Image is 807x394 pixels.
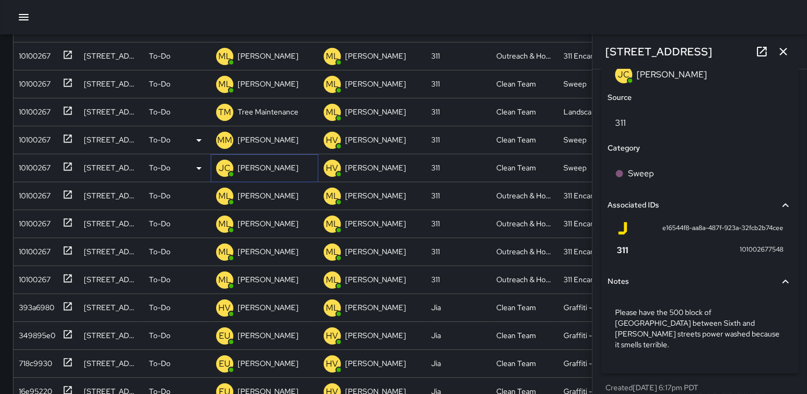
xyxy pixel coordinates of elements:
[496,358,536,369] div: Clean Team
[149,106,170,117] p: To-Do
[345,218,406,229] p: [PERSON_NAME]
[563,246,620,257] div: 311 Encampments
[84,51,138,61] div: 64a Harriet Street
[218,218,231,231] p: ML
[496,218,553,229] div: Outreach & Hospitality
[563,190,620,201] div: 311 Encampments
[563,358,617,369] div: Graffiti - Private
[563,274,620,285] div: 311 Encampments
[345,274,406,285] p: [PERSON_NAME]
[84,218,138,229] div: 508 Natoma Street
[496,246,553,257] div: Outreach & Hospitality
[345,358,406,369] p: [PERSON_NAME]
[563,302,617,313] div: Graffiti - Private
[149,218,170,229] p: To-Do
[431,162,440,173] div: 311
[238,51,298,61] p: [PERSON_NAME]
[149,51,170,61] p: To-Do
[219,329,231,342] p: EU
[431,358,441,369] div: Jia
[238,218,298,229] p: [PERSON_NAME]
[431,302,441,313] div: Jia
[218,274,231,286] p: ML
[238,106,298,117] p: Tree Maintenance
[563,162,587,173] div: Sweep
[217,134,232,147] p: MM
[238,246,298,257] p: [PERSON_NAME]
[238,134,298,145] p: [PERSON_NAME]
[149,358,170,369] p: To-Do
[149,190,170,201] p: To-Do
[326,106,339,119] p: ML
[345,51,406,61] p: [PERSON_NAME]
[563,51,620,61] div: 311 Encampments
[345,302,406,313] p: [PERSON_NAME]
[238,162,298,173] p: [PERSON_NAME]
[496,162,536,173] div: Clean Team
[219,162,231,175] p: JC
[15,158,51,173] div: 10100267
[15,74,51,89] div: 10100267
[238,302,298,313] p: [PERSON_NAME]
[326,50,339,63] p: ML
[15,242,51,257] div: 10100267
[84,134,138,145] div: 457 Tehama Street
[326,357,339,370] p: HV
[326,78,339,91] p: ML
[563,106,620,117] div: Landscaping (DG & Weeds)
[431,134,440,145] div: 311
[238,78,298,89] p: [PERSON_NAME]
[496,78,536,89] div: Clean Team
[149,330,170,341] p: To-Do
[326,329,339,342] p: HV
[238,358,298,369] p: [PERSON_NAME]
[496,302,536,313] div: Clean Team
[431,51,440,61] div: 311
[238,330,298,341] p: [PERSON_NAME]
[326,302,339,314] p: ML
[496,330,536,341] div: Clean Team
[326,246,339,259] p: ML
[15,270,51,285] div: 10100267
[84,78,138,89] div: 160 6th Street
[345,134,406,145] p: [PERSON_NAME]
[84,106,138,117] div: 580 Minna Street
[431,78,440,89] div: 311
[219,302,231,314] p: HV
[563,330,614,341] div: Graffiti - Public
[238,274,298,285] p: [PERSON_NAME]
[563,78,587,89] div: Sweep
[84,162,138,173] div: 508 Natoma Street
[563,218,620,229] div: 311 Encampments
[219,357,231,370] p: EU
[84,358,138,369] div: 37 6th Street
[496,190,553,201] div: Outreach & Hospitality
[326,190,339,203] p: ML
[149,246,170,257] p: To-Do
[431,274,440,285] div: 311
[84,302,138,313] div: 1292 Market Street
[496,134,536,145] div: Clean Team
[218,106,231,119] p: TM
[15,298,54,313] div: 393a6980
[218,50,231,63] p: ML
[326,218,339,231] p: ML
[84,330,138,341] div: 996 Mission Street
[345,162,406,173] p: [PERSON_NAME]
[15,214,51,229] div: 10100267
[15,46,51,61] div: 10100267
[15,130,51,145] div: 10100267
[496,106,536,117] div: Clean Team
[84,190,138,201] div: 506 Natoma Street
[345,330,406,341] p: [PERSON_NAME]
[431,190,440,201] div: 311
[326,162,339,175] p: HV
[431,330,441,341] div: Jia
[149,78,170,89] p: To-Do
[15,354,52,369] div: 718c9930
[84,246,138,257] div: 508 Natoma Street
[218,78,231,91] p: ML
[238,190,298,201] p: [PERSON_NAME]
[345,246,406,257] p: [PERSON_NAME]
[84,274,138,285] div: 160 6th Street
